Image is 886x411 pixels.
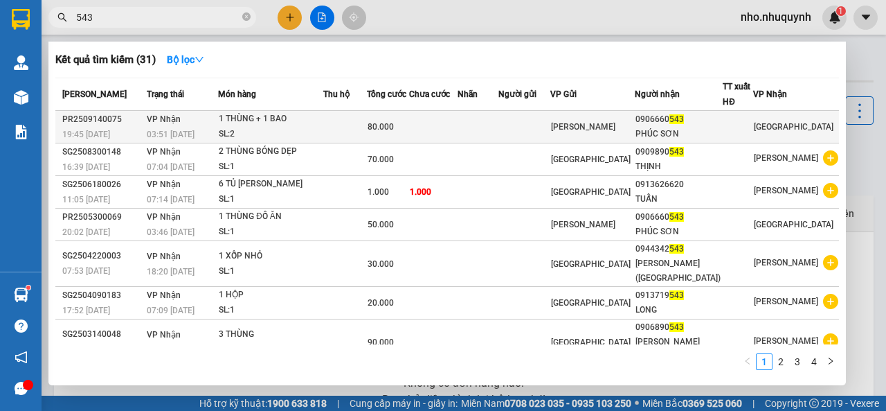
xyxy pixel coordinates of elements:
[551,122,615,132] span: [PERSON_NAME]
[62,112,143,127] div: PR2509140075
[219,112,323,127] div: 1 THÙNG + 1 BAO
[498,89,536,99] span: Người gửi
[743,357,752,365] span: left
[15,351,28,364] span: notification
[754,336,818,346] span: [PERSON_NAME]
[14,288,28,302] img: warehouse-icon
[669,212,684,222] span: 543
[62,344,110,354] span: 12:53 [DATE]
[368,155,394,164] span: 70.000
[635,159,722,174] div: THỊNH
[823,294,838,309] span: plus-circle
[635,335,722,364] div: [PERSON_NAME]([PERSON_NAME])
[62,327,143,342] div: SG2503140048
[635,112,722,127] div: 0906660
[635,145,722,159] div: 0909890
[147,195,195,204] span: 07:14 [DATE]
[62,266,110,276] span: 07:53 [DATE]
[219,127,323,142] div: SL: 2
[409,89,450,99] span: Chưa cước
[147,212,181,222] span: VP Nhận
[367,89,406,99] span: Tổng cước
[323,89,350,99] span: Thu hộ
[147,162,195,172] span: 07:04 [DATE]
[368,338,394,347] span: 90.000
[723,82,750,107] span: TT xuất HĐ
[195,55,204,64] span: down
[635,89,680,99] span: Người nhận
[368,259,394,269] span: 30.000
[62,195,110,204] span: 11:05 [DATE]
[218,89,256,99] span: Món hàng
[826,357,835,365] span: right
[368,122,394,132] span: 80.000
[669,244,684,254] span: 543
[219,342,323,358] div: SL: 1
[219,225,323,240] div: SL: 1
[806,353,822,370] li: 4
[62,288,143,303] div: SG2504090183
[635,177,722,192] div: 0913626620
[219,159,323,175] div: SL: 1
[823,150,838,166] span: plus-circle
[790,354,805,369] a: 3
[147,306,195,315] span: 07:09 [DATE]
[823,183,838,198] span: plus-circle
[147,290,181,300] span: VP Nhận
[551,259,631,269] span: [GEOGRAPHIC_DATA]
[757,354,772,369] a: 1
[635,303,722,317] div: LONG
[62,162,110,172] span: 16:39 [DATE]
[635,127,722,141] div: PHÚC SƠN
[14,55,28,70] img: warehouse-icon
[754,258,818,268] span: [PERSON_NAME]
[635,288,722,303] div: 0913719
[62,145,143,159] div: SG2508300148
[55,53,156,67] h3: Kết quả tìm kiếm ( 31 )
[147,180,181,189] span: VP Nhận
[773,354,788,369] a: 2
[62,306,110,315] span: 17:52 [DATE]
[823,255,838,270] span: plus-circle
[147,267,195,277] span: 18:20 [DATE]
[219,327,323,342] div: 3 THÙNG
[551,338,631,347] span: [GEOGRAPHIC_DATA]
[754,220,833,229] span: [GEOGRAPHIC_DATA]
[76,10,239,25] input: Tìm tên, số ĐT hoặc mã đơn
[789,353,806,370] li: 3
[635,320,722,335] div: 0906890
[754,186,818,195] span: [PERSON_NAME]
[368,298,394,308] span: 20.000
[147,330,181,340] span: VP Nhận
[368,220,394,229] span: 50.000
[14,90,28,105] img: warehouse-icon
[753,89,787,99] span: VP Nhận
[550,89,577,99] span: VP Gửi
[219,249,323,264] div: 1 XỐP NHỎ
[754,297,818,306] span: [PERSON_NAME]
[12,9,30,30] img: logo-vxr
[368,187,389,197] span: 1.000
[635,242,722,256] div: 0944342
[147,227,195,237] span: 03:46 [DATE]
[635,225,722,239] div: PHÚC SƠN
[219,303,323,318] div: SL: 1
[62,210,143,225] div: PR2505300069
[219,264,323,279] div: SL: 1
[15,320,28,333] span: question-circle
[167,54,204,65] strong: Bộ lọc
[772,353,789,370] li: 2
[551,155,631,164] span: [GEOGRAPHIC_DATA]
[635,192,722,207] div: TUẤN
[551,220,615,229] span: [PERSON_NAME]
[754,122,833,132] span: [GEOGRAPHIC_DATA]
[756,353,772,370] li: 1
[219,192,323,207] div: SL: 1
[62,227,110,237] span: 20:02 [DATE]
[62,249,143,263] div: SG2504220003
[14,125,28,139] img: solution-icon
[147,89,184,99] span: Trạng thái
[15,382,28,395] span: message
[219,144,323,159] div: 2 THÙNG BÓNG DẸP
[822,353,839,370] button: right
